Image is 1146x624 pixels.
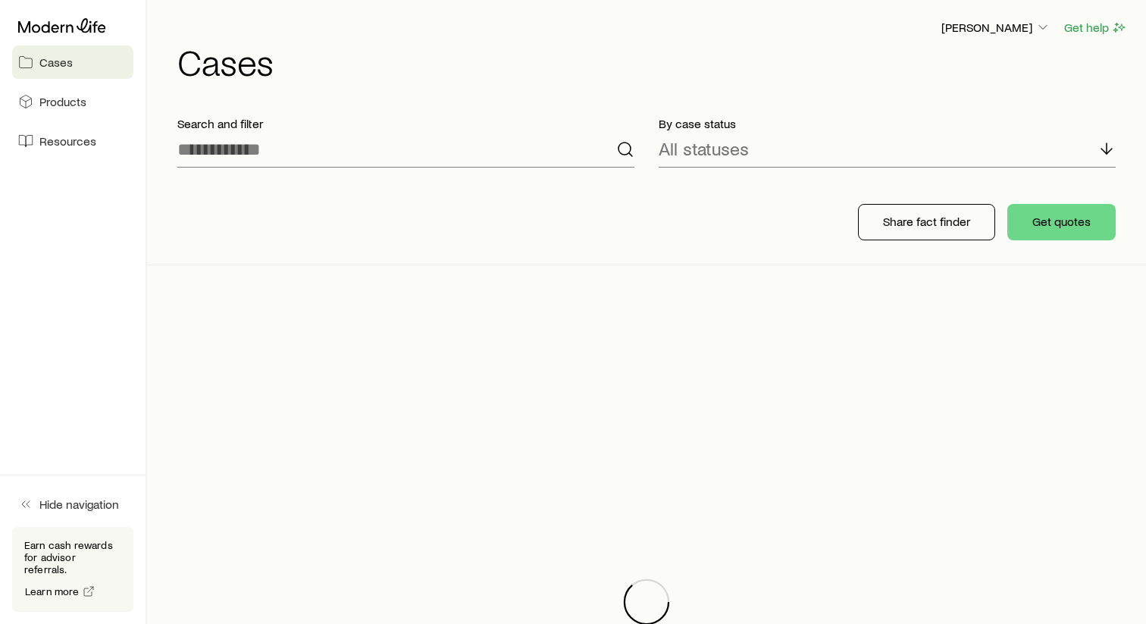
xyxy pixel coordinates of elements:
span: Products [39,94,86,109]
a: Cases [12,45,133,79]
a: Resources [12,124,133,158]
button: Get quotes [1007,204,1116,240]
button: Hide navigation [12,488,133,521]
h1: Cases [177,43,1128,80]
p: [PERSON_NAME] [941,20,1050,35]
p: By case status [659,116,1116,131]
a: Products [12,85,133,118]
button: [PERSON_NAME] [941,19,1051,37]
div: Earn cash rewards for advisor referrals.Learn more [12,527,133,612]
span: Learn more [25,586,80,597]
span: Resources [39,133,96,149]
button: Get help [1063,19,1128,36]
p: All statuses [659,138,749,159]
p: Earn cash rewards for advisor referrals. [24,539,121,575]
span: Hide navigation [39,497,119,512]
p: Search and filter [177,116,634,131]
button: Share fact finder [858,204,995,240]
span: Cases [39,55,73,70]
p: Share fact finder [883,214,970,229]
